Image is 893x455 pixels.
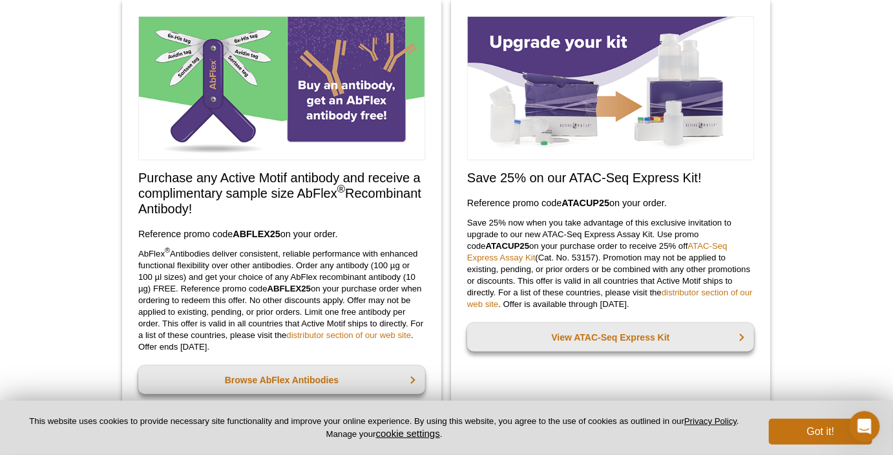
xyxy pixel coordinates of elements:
[138,248,425,353] p: AbFlex Antibodies deliver consistent, reliable performance with enhanced functional flexibility o...
[165,247,170,255] sup: ®
[233,229,280,239] strong: ABFLEX25
[467,288,753,309] a: distributor section of our web site
[769,419,872,445] button: Got it!
[286,330,411,340] a: distributor section of our web site
[467,16,754,160] img: Save on ATAC-Seq Express Assay Kit
[562,198,609,208] strong: ATACUP25
[337,184,345,196] sup: ®
[21,416,748,440] p: This website uses cookies to provide necessary site functionality and improve your online experie...
[467,195,754,211] h3: Reference promo code on your order.
[138,16,425,160] img: Free Sample Size AbFlex Antibody
[467,323,754,352] a: View ATAC-Seq Express Kit
[849,411,880,442] iframe: Intercom live chat
[684,416,737,426] a: Privacy Policy
[467,217,754,310] p: Save 25% now when you take advantage of this exclusive invitation to upgrade to our new ATAC-Seq ...
[268,284,311,293] strong: ABFLEX25
[467,170,754,185] h2: Save 25% on our ATAC-Seq Express Kit!
[486,241,530,251] strong: ATACUP25
[138,366,425,394] a: Browse AbFlex Antibodies
[138,226,425,242] h3: Reference promo code on your order.
[138,170,425,217] h2: Purchase any Active Motif antibody and receive a complimentary sample size AbFlex Recombinant Ant...
[376,428,440,439] button: cookie settings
